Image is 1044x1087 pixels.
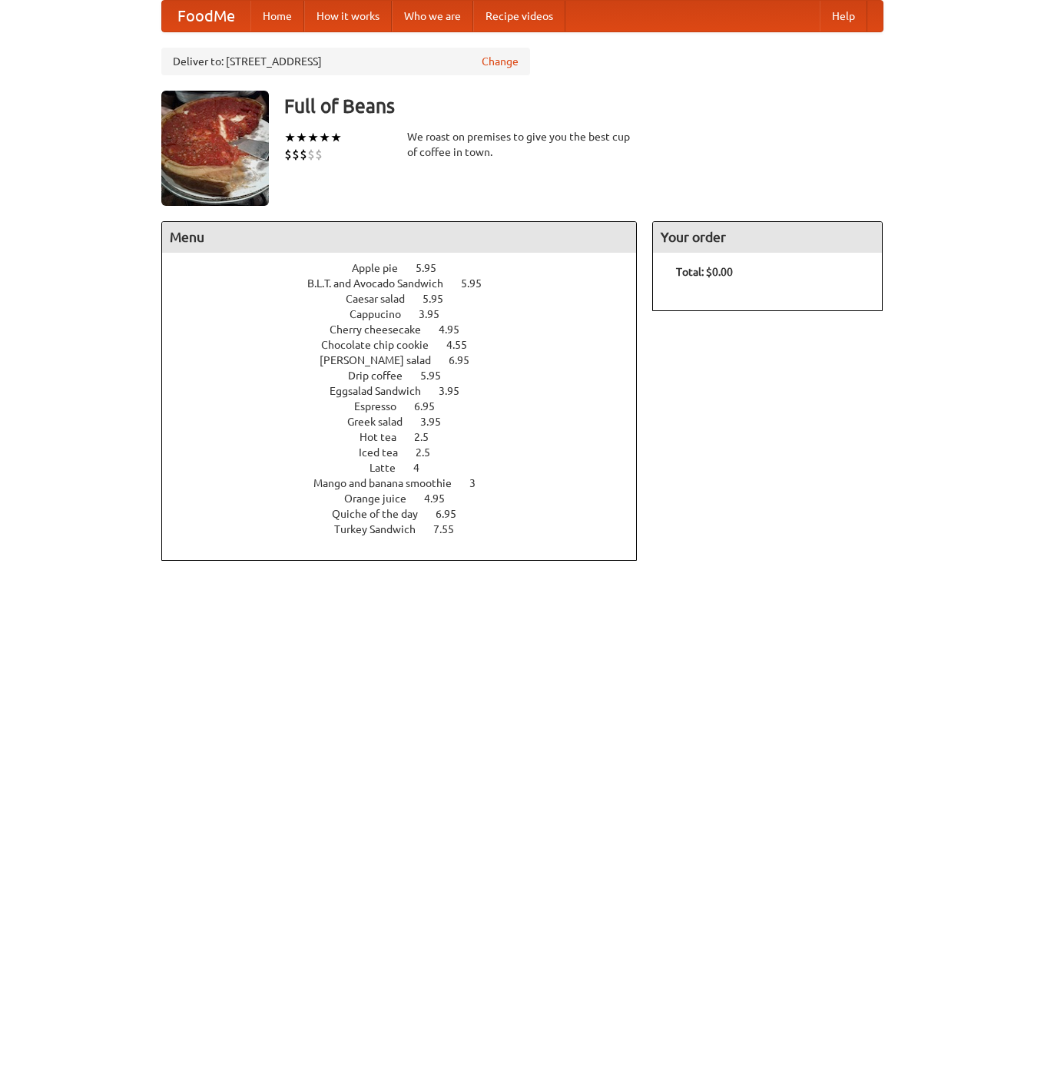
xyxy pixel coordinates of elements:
a: Change [482,54,519,69]
a: How it works [304,1,392,31]
a: Quiche of the day 6.95 [332,508,485,520]
span: 3 [469,477,491,489]
a: Recipe videos [473,1,565,31]
li: $ [284,146,292,163]
a: Chocolate chip cookie 4.55 [321,339,495,351]
div: Deliver to: [STREET_ADDRESS] [161,48,530,75]
a: Iced tea 2.5 [359,446,459,459]
li: $ [307,146,315,163]
span: Eggsalad Sandwich [330,385,436,397]
a: Home [250,1,304,31]
span: 3.95 [420,416,456,428]
a: Orange juice 4.95 [344,492,473,505]
a: Hot tea 2.5 [360,431,457,443]
span: 5.95 [420,370,456,382]
span: Orange juice [344,492,422,505]
span: Iced tea [359,446,413,459]
span: 4.95 [439,323,475,336]
h3: Full of Beans [284,91,883,121]
b: Total: $0.00 [676,266,733,278]
span: Espresso [354,400,412,413]
span: 5.95 [423,293,459,305]
a: Help [820,1,867,31]
span: 3.95 [439,385,475,397]
a: B.L.T. and Avocado Sandwich 5.95 [307,277,510,290]
a: Apple pie 5.95 [352,262,465,274]
a: Caesar salad 5.95 [346,293,472,305]
span: 6.95 [436,508,472,520]
span: Apple pie [352,262,413,274]
span: 4.55 [446,339,482,351]
a: Greek salad 3.95 [347,416,469,428]
span: Hot tea [360,431,412,443]
span: Chocolate chip cookie [321,339,444,351]
span: 6.95 [449,354,485,366]
a: Latte 4 [370,462,448,474]
span: 5.95 [416,262,452,274]
li: $ [292,146,300,163]
a: Mango and banana smoothie 3 [313,477,504,489]
li: ★ [330,129,342,146]
span: Cappucino [350,308,416,320]
li: ★ [284,129,296,146]
a: FoodMe [162,1,250,31]
li: ★ [296,129,307,146]
span: Turkey Sandwich [334,523,431,535]
img: angular.jpg [161,91,269,206]
span: 2.5 [414,431,444,443]
span: 4 [413,462,435,474]
span: Cherry cheesecake [330,323,436,336]
a: Cherry cheesecake 4.95 [330,323,488,336]
span: B.L.T. and Avocado Sandwich [307,277,459,290]
a: [PERSON_NAME] salad 6.95 [320,354,498,366]
li: $ [315,146,323,163]
a: Who we are [392,1,473,31]
a: Turkey Sandwich 7.55 [334,523,482,535]
li: $ [300,146,307,163]
span: 5.95 [461,277,497,290]
div: We roast on premises to give you the best cup of coffee in town. [407,129,638,160]
span: Drip coffee [348,370,418,382]
span: 4.95 [424,492,460,505]
span: 7.55 [433,523,469,535]
span: Mango and banana smoothie [313,477,467,489]
li: ★ [319,129,330,146]
li: ★ [307,129,319,146]
a: Espresso 6.95 [354,400,463,413]
a: Drip coffee 5.95 [348,370,469,382]
span: Latte [370,462,411,474]
span: Caesar salad [346,293,420,305]
span: 3.95 [419,308,455,320]
a: Cappucino 3.95 [350,308,468,320]
h4: Menu [162,222,637,253]
a: Eggsalad Sandwich 3.95 [330,385,488,397]
span: [PERSON_NAME] salad [320,354,446,366]
span: 2.5 [416,446,446,459]
span: Quiche of the day [332,508,433,520]
span: Greek salad [347,416,418,428]
h4: Your order [653,222,882,253]
span: 6.95 [414,400,450,413]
